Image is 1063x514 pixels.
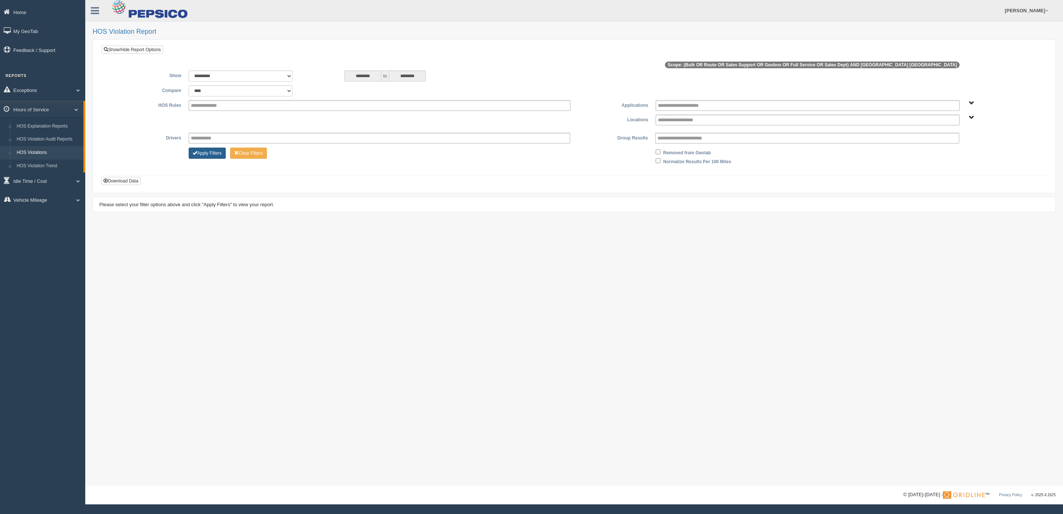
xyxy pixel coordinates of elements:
label: HOS Rules [107,100,185,109]
span: Scope: (Bulk OR Route OR Sales Support OR Geobox OR Full Service OR Sales Dept) AND [GEOGRAPHIC_D... [665,62,960,68]
h2: HOS Violation Report [93,28,1056,36]
a: HOS Violation Trend [13,159,83,173]
label: Group Results [574,133,652,142]
a: HOS Violation Audit Reports [13,133,83,146]
label: Show [107,70,185,79]
span: Please select your filter options above and click "Apply Filters" to view your report. [99,202,274,207]
span: v. 2025.4.1625 [1031,493,1056,497]
button: Download Data [101,177,140,185]
img: Gridline [943,491,985,499]
label: Removed from Geotab [663,148,711,156]
label: Drivers [107,133,185,142]
a: Show/Hide Report Options [102,46,163,54]
button: Change Filter Options [230,148,267,159]
div: © [DATE]-[DATE] - ™ [903,491,1056,499]
a: HOS Violations [13,146,83,159]
label: Locations [574,115,652,123]
span: to [381,70,389,82]
a: Privacy Policy [999,493,1022,497]
label: Applications [574,100,652,109]
label: Normalize Results Per 100 Miles [663,156,731,165]
label: Compare [107,85,185,94]
a: HOS Explanation Reports [13,120,83,133]
button: Change Filter Options [189,148,226,159]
